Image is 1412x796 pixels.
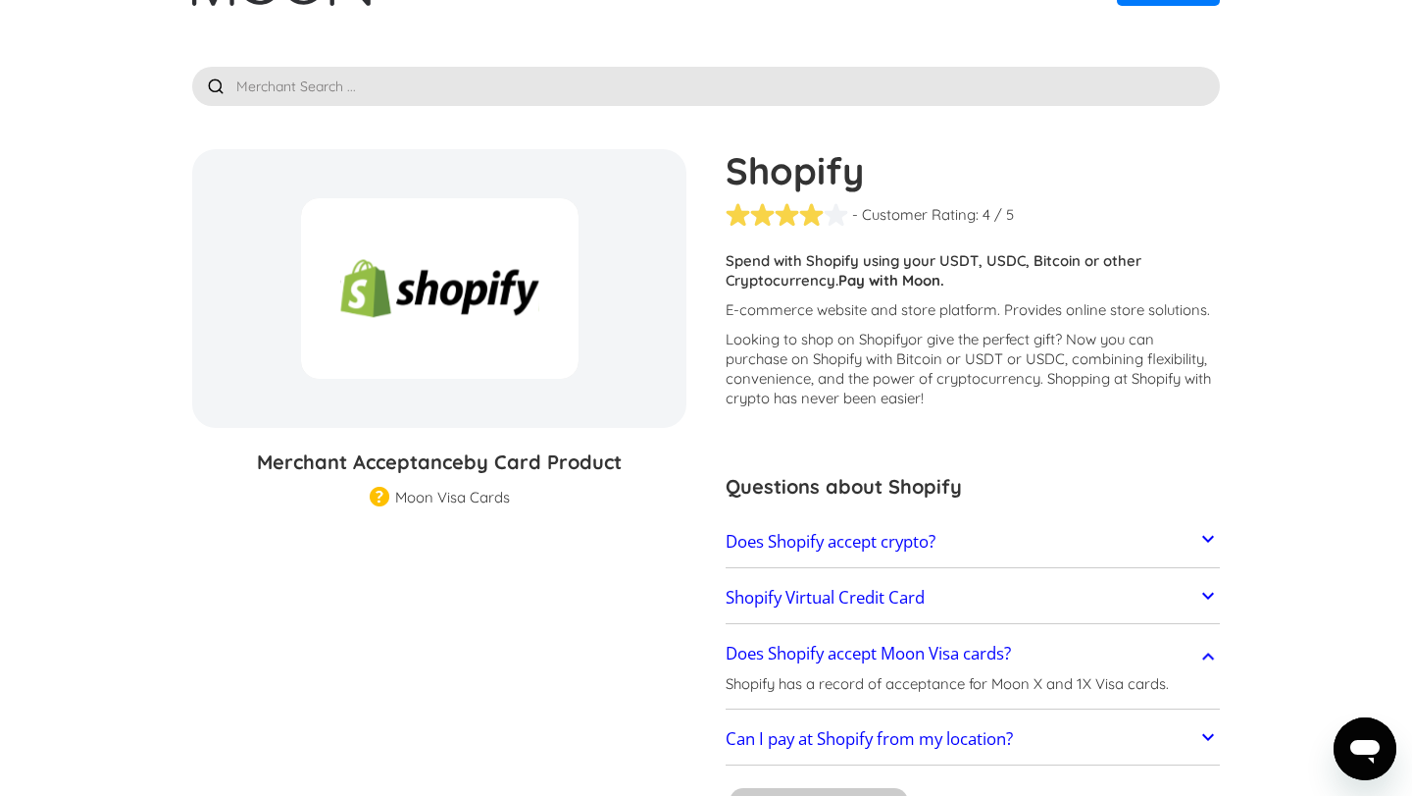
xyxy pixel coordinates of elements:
[726,644,1011,663] h2: Does Shopify accept Moon Visa cards?
[726,300,1220,320] p: E-commerce website and store platform. Provides online store solutions.
[838,271,944,290] strong: Pay with Moon.
[726,633,1220,674] a: Does Shopify accept Moon Visa cards?
[726,251,1220,291] p: Spend with Shopify using your USDT, USDC, Bitcoin or other Cryptocurrency.
[726,330,1220,408] p: Looking to shop on Shopify ? Now you can purchase on Shopify with Bitcoin or USDT or USDC, combin...
[395,488,510,507] div: Moon Visa Cards
[726,729,1013,749] h2: Can I pay at Shopify from my location?
[726,588,925,608] h2: Shopify Virtual Credit Card
[726,472,1220,502] h3: Questions about Shopify
[726,719,1220,761] a: Can I pay at Shopify from my location?
[726,149,1220,192] h1: Shopify
[726,532,935,552] h2: Does Shopify accept crypto?
[464,450,622,474] span: by Card Product
[1334,717,1396,780] iframe: Кнопка запуска окна обмена сообщениями
[192,67,1220,106] input: Merchant Search ...
[192,448,686,477] h3: Merchant Acceptance
[726,521,1220,562] a: Does Shopify accept crypto?
[908,330,1055,348] span: or give the perfect gift
[994,205,1014,225] div: / 5
[726,577,1220,618] a: Shopify Virtual Credit Card
[852,205,979,225] div: - Customer Rating:
[983,205,990,225] div: 4
[726,674,1169,694] p: Shopify has a record of acceptance for Moon X and 1X Visa cards.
